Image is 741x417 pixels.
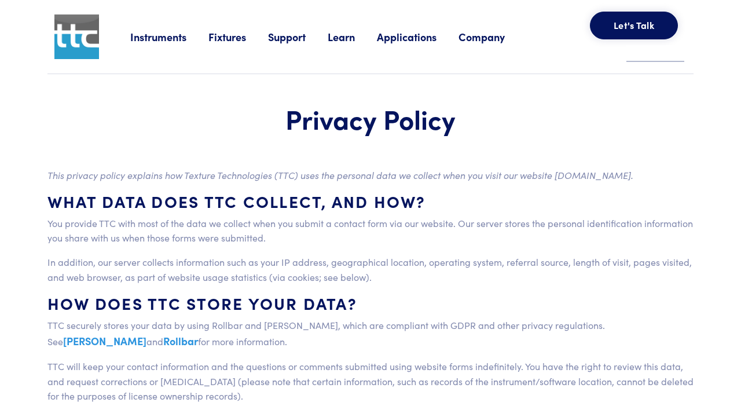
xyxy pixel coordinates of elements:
[47,192,694,211] h4: What data does TTC collect, and how?
[47,318,694,350] p: TTC securely stores your data by using Rollbar and [PERSON_NAME], which are compliant with GDPR a...
[208,30,268,44] a: Fixtures
[47,359,694,404] p: TTC will keep your contact information and the questions or comments submitted using website form...
[63,334,146,348] a: [PERSON_NAME]
[377,30,458,44] a: Applications
[130,30,208,44] a: Instruments
[47,255,694,284] p: In addition, our server collects information such as your IP address, geographical location, oper...
[458,30,527,44] a: Company
[75,102,666,136] h1: Privacy Policy
[47,216,694,246] p: You provide TTC with most of the data we collect when you submit a contact form via our website. ...
[163,334,198,348] a: Rollbar
[54,14,99,59] img: ttc_logo_1x1_v1.0.png
[268,30,328,44] a: Support
[47,168,694,183] p: This privacy policy explains how Texture Technologies (TTC) uses the personal data we collect whe...
[590,12,678,39] button: Let's Talk
[47,294,694,313] h4: How does TTC store your data?
[328,30,377,44] a: Learn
